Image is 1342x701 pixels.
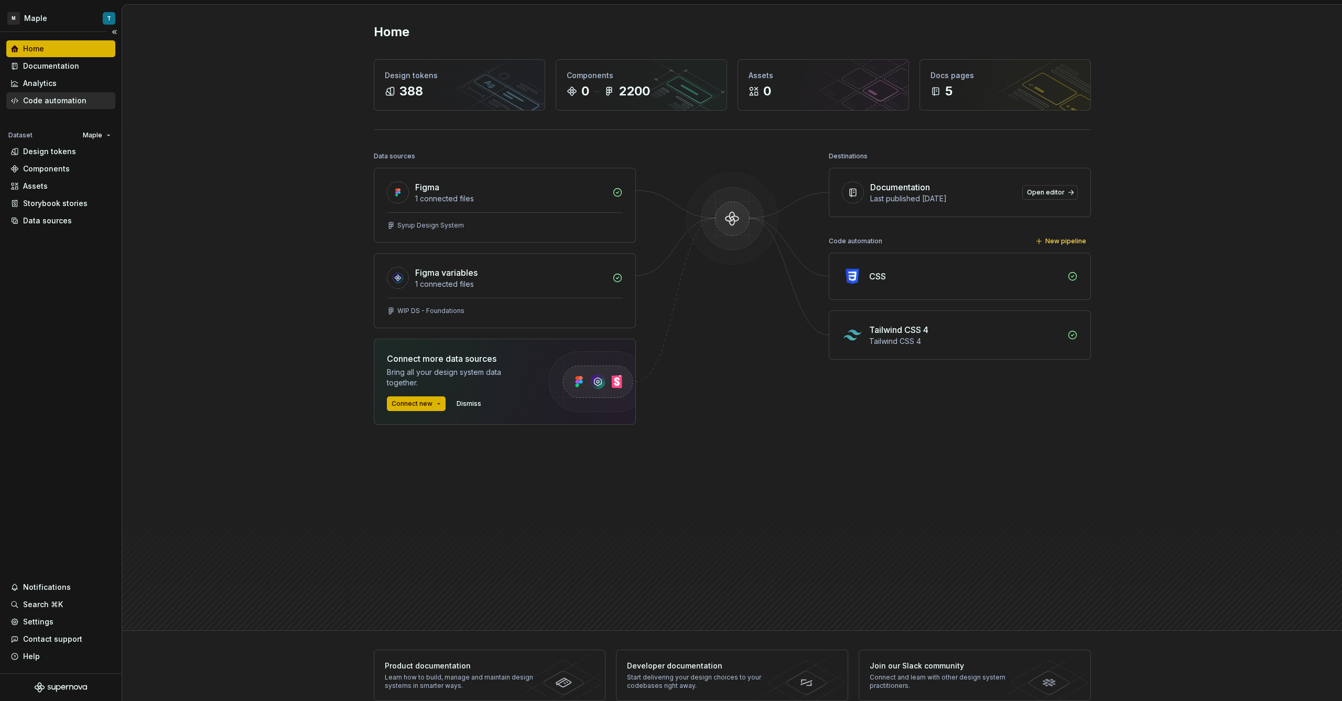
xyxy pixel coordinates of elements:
a: Assets [6,178,115,195]
div: Connect and learn with other design system practitioners. [870,673,1022,690]
button: Notifications [6,579,115,596]
svg: Supernova Logo [35,682,87,693]
div: Components [567,70,716,81]
button: Dismiss [452,396,486,411]
div: Connect more data sources [387,352,528,365]
a: Design tokens [6,143,115,160]
div: Contact support [23,634,82,644]
button: New pipeline [1032,234,1091,249]
h2: Home [374,24,409,40]
div: CSS [869,270,886,283]
div: Code automation [23,95,86,106]
div: Search ⌘K [23,599,63,610]
div: Help [23,651,40,662]
div: 0 [581,83,589,100]
span: Maple [83,131,102,139]
a: Figma1 connected filesSyrup Design System [374,168,636,243]
a: Documentation [6,58,115,74]
div: Maple [24,13,47,24]
button: Help [6,648,115,665]
div: 1 connected files [415,279,606,289]
a: Docs pages5 [919,59,1091,111]
div: Syrup Design System [397,221,464,230]
button: MMapleT [2,7,120,29]
div: Product documentation [385,661,537,671]
button: Connect new [387,396,446,411]
button: Contact support [6,631,115,648]
a: Storybook stories [6,195,115,212]
div: Tailwind CSS 4 [869,323,928,336]
div: Documentation [870,181,930,193]
div: Bring all your design system data together. [387,367,528,388]
a: Developer documentationStart delivering your design choices to your codebases right away. [616,650,848,701]
div: Home [23,44,44,54]
div: Join our Slack community [870,661,1022,671]
div: M [7,12,20,25]
a: Open editor [1022,185,1078,200]
div: Assets [23,181,48,191]
div: Destinations [829,149,868,164]
a: Settings [6,613,115,630]
div: 0 [763,83,771,100]
div: Figma [415,181,439,193]
div: Docs pages [930,70,1080,81]
div: Start delivering your design choices to your codebases right away. [627,673,780,690]
a: Join our Slack communityConnect and learn with other design system practitioners. [859,650,1091,701]
span: New pipeline [1045,237,1086,245]
a: Home [6,40,115,57]
div: WIP DS - Foundations [397,307,464,315]
div: Components [23,164,70,174]
span: Dismiss [457,400,481,408]
div: Design tokens [23,146,76,157]
button: Search ⌘K [6,596,115,613]
div: T [107,14,111,23]
div: Tailwind CSS 4 [869,336,1061,347]
div: Storybook stories [23,198,88,209]
div: Code automation [829,234,882,249]
a: Components02200 [556,59,727,111]
a: Analytics [6,75,115,92]
div: Developer documentation [627,661,780,671]
span: Open editor [1027,188,1065,197]
a: Assets0 [738,59,909,111]
div: Design tokens [385,70,534,81]
div: 388 [399,83,423,100]
a: Design tokens388 [374,59,545,111]
div: Figma variables [415,266,478,279]
button: Maple [78,128,115,143]
div: Learn how to build, manage and maintain design systems in smarter ways. [385,673,537,690]
a: Code automation [6,92,115,109]
div: Data sources [374,149,415,164]
div: Notifications [23,582,71,592]
div: 2200 [619,83,650,100]
div: Dataset [8,131,33,139]
div: Data sources [23,215,72,226]
div: Assets [749,70,898,81]
a: Data sources [6,212,115,229]
div: Settings [23,617,53,627]
div: 1 connected files [415,193,606,204]
div: Last published [DATE] [870,193,1016,204]
a: Product documentationLearn how to build, manage and maintain design systems in smarter ways. [374,650,606,701]
a: Figma variables1 connected filesWIP DS - Foundations [374,253,636,328]
span: Connect new [392,400,432,408]
div: Analytics [23,78,57,89]
button: Collapse sidebar [107,25,122,39]
a: Components [6,160,115,177]
div: 5 [945,83,953,100]
div: Documentation [23,61,79,71]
